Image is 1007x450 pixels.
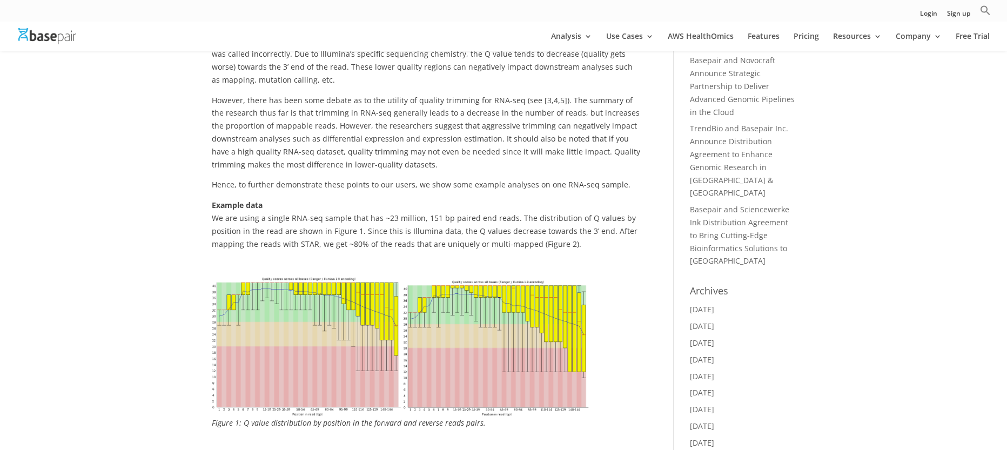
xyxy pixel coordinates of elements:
p: However, there has been some debate as to the utility of quality trimming for RNA-seq (see [3,4,5... [212,94,641,179]
a: TrendBio and Basepair Inc. Announce Distribution Agreement to Enhance Genomic Research in [GEOGRA... [690,123,788,198]
a: AWS HealthOmics [668,32,734,51]
a: Search Icon Link [980,5,991,22]
em: Figure 1: Q value distribution by position in the forward and reverse reads pairs. [212,418,486,428]
a: [DATE] [690,338,714,348]
p: Hence, to further demonstrate these points to our users, we show some example analyses on one RNA... [212,178,641,199]
a: Login [920,10,937,22]
a: [DATE] [690,304,714,314]
a: [DATE] [690,354,714,365]
b: Example data [212,200,263,210]
a: Analysis [551,32,592,51]
a: Resources [833,32,882,51]
a: Free Trial [956,32,990,51]
img: Basepair [18,28,76,44]
a: [DATE] [690,421,714,431]
a: Features [748,32,780,51]
a: [DATE] [690,387,714,398]
p: We are using a single RNA-seq sample that has ~23 million, 151 bp paired end reads. The distribut... [212,199,641,250]
a: Company [896,32,942,51]
a: Basepair and Sciencewerke Ink Distribution Agreement to Bring Cutting-Edge Bioinformatics Solutio... [690,204,789,266]
a: [DATE] [690,321,714,331]
svg: Search [980,5,991,16]
a: Basepair and Novocraft Announce Strategic Partnership to Deliver Advanced Genomic Pipelines in th... [690,55,795,117]
a: [DATE] [690,371,714,381]
a: Sign up [947,10,970,22]
iframe: Drift Widget Chat Controller [953,396,994,437]
a: [DATE] [690,404,714,414]
a: Pricing [794,32,819,51]
a: [DATE] [690,438,714,448]
a: Use Cases [606,32,654,51]
h4: Archives [690,284,795,303]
